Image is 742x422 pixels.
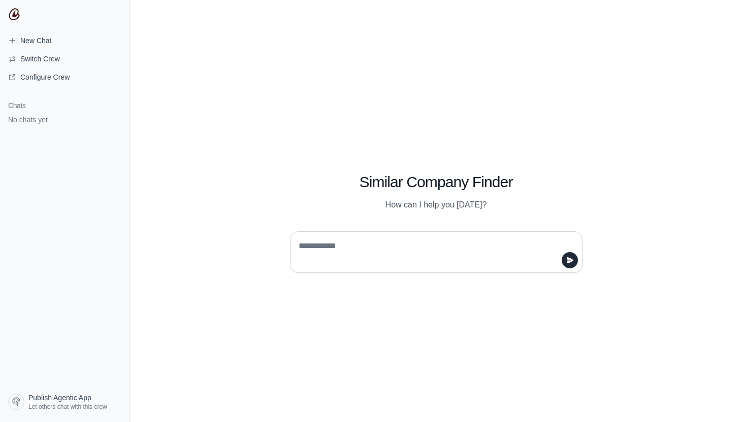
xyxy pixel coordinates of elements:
[28,403,107,411] span: Let others chat with this crew
[20,54,60,64] span: Switch Crew
[8,8,20,20] img: CrewAI Logo
[4,32,125,49] a: New Chat
[290,199,583,211] p: How can I help you [DATE]?
[290,173,583,191] h1: Similar Company Finder
[4,51,125,67] button: Switch Crew
[20,72,70,82] span: Configure Crew
[28,393,91,403] span: Publish Agentic App
[4,390,125,414] a: Publish Agentic App Let others chat with this crew
[20,36,51,46] span: New Chat
[4,69,125,85] a: Configure Crew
